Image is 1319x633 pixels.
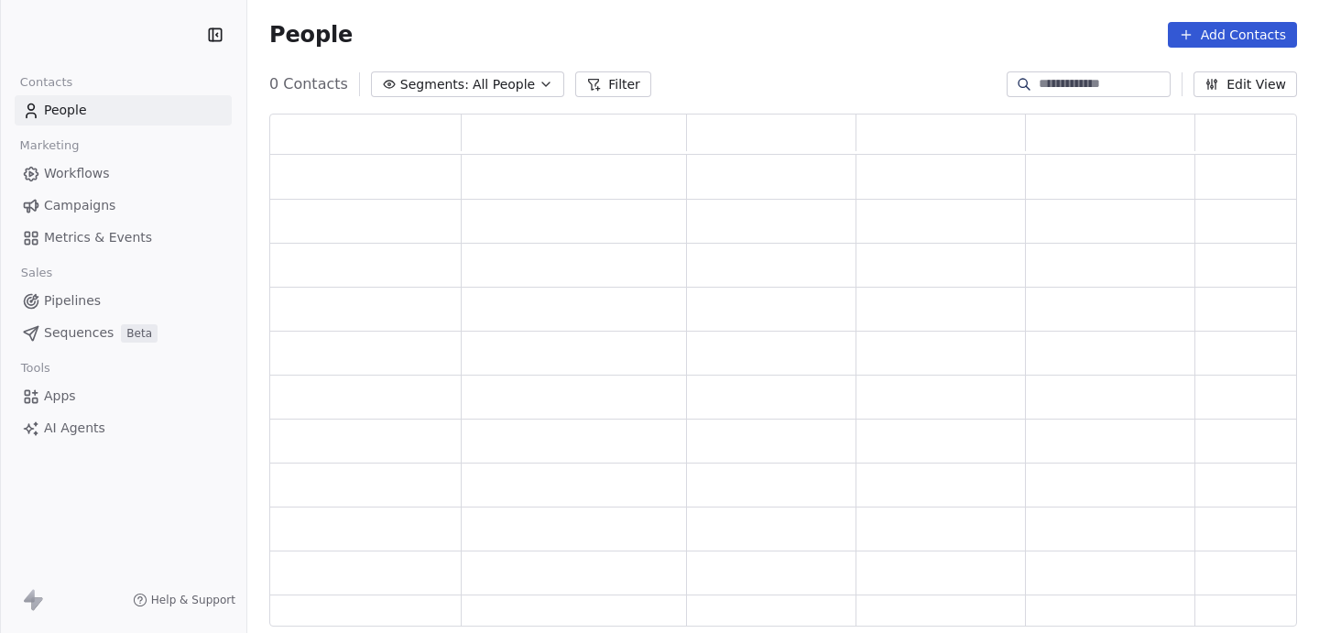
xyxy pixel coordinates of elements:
button: Add Contacts [1168,22,1297,48]
span: AI Agents [44,419,105,438]
span: Sequences [44,323,114,343]
span: Marketing [12,132,87,159]
span: Metrics & Events [44,228,152,247]
button: Filter [575,71,651,97]
span: Contacts [12,69,81,96]
a: AI Agents [15,413,232,443]
span: Apps [44,387,76,406]
span: 0 Contacts [269,73,348,95]
span: Workflows [44,164,110,183]
span: Campaigns [44,196,115,215]
button: Edit View [1194,71,1297,97]
span: Help & Support [151,593,235,607]
a: Pipelines [15,286,232,316]
span: People [44,101,87,120]
span: Tools [13,355,58,382]
a: Apps [15,381,232,411]
a: Metrics & Events [15,223,232,253]
span: Segments: [400,75,469,94]
span: All People [473,75,535,94]
span: Sales [13,259,60,287]
a: Campaigns [15,191,232,221]
a: SequencesBeta [15,318,232,348]
a: Workflows [15,158,232,189]
a: People [15,95,232,126]
span: Beta [121,324,158,343]
span: People [269,21,353,49]
a: Help & Support [133,593,235,607]
span: Pipelines [44,291,101,311]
